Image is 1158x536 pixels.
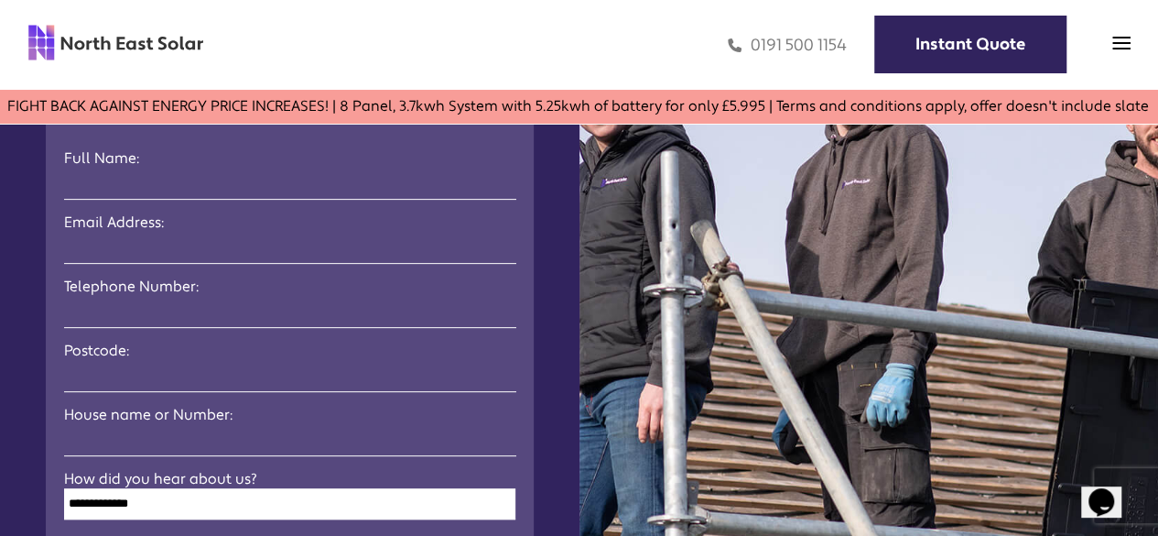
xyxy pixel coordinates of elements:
[874,16,1066,73] a: Instant Quote
[64,406,515,424] label: House name or Number:
[64,470,515,488] label: How did you hear about us?
[64,213,515,232] label: Email Address:
[728,35,741,56] img: phone icon
[64,342,515,360] label: Postcode:
[1112,34,1131,52] img: menu icon
[1081,463,1140,518] iframe: chat widget
[64,278,515,296] label: Telephone Number:
[64,149,515,168] label: Full Name:
[728,35,847,56] a: 0191 500 1154
[27,24,204,62] img: north east solar logo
